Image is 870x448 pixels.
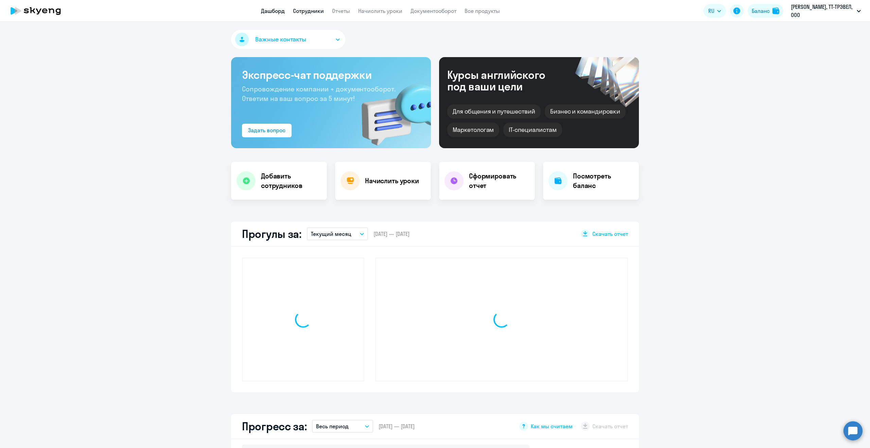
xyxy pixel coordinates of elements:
a: Документооборот [411,7,456,14]
button: Важные контакты [231,30,345,49]
button: Весь период [312,420,373,433]
span: Скачать отчет [592,230,628,238]
button: RU [703,4,726,18]
span: [DATE] — [DATE] [373,230,410,238]
div: Курсы английского под ваши цели [447,69,563,92]
h3: Экспресс-чат поддержки [242,68,420,82]
div: Баланс [752,7,770,15]
a: Отчеты [332,7,350,14]
button: Задать вопрос [242,124,292,137]
p: [PERSON_NAME], ТТ-ТРЭВЕЛ, ООО [791,3,854,19]
div: IT-специалистам [503,123,562,137]
span: Важные контакты [255,35,306,44]
span: Как мы считаем [531,423,573,430]
a: Сотрудники [293,7,324,14]
div: Для общения и путешествий [447,104,541,119]
div: Бизнес и командировки [545,104,626,119]
h4: Добавить сотрудников [261,171,321,190]
button: [PERSON_NAME], ТТ-ТРЭВЕЛ, ООО [787,3,864,19]
p: Весь период [316,422,349,430]
img: bg-img [352,72,431,148]
a: Дашборд [261,7,285,14]
span: RU [708,7,714,15]
div: Маркетологам [447,123,499,137]
div: Задать вопрос [248,126,285,134]
h2: Прогулы за: [242,227,301,241]
button: Балансbalance [748,4,783,18]
h4: Посмотреть баланс [573,171,633,190]
img: balance [772,7,779,14]
h2: Прогресс за: [242,419,307,433]
a: Начислить уроки [358,7,402,14]
h4: Начислить уроки [365,176,419,186]
button: Текущий месяц [307,227,368,240]
p: Текущий месяц [311,230,351,238]
span: Сопровождение компании + документооборот. Ответим на ваш вопрос за 5 минут! [242,85,396,103]
h4: Сформировать отчет [469,171,529,190]
span: [DATE] — [DATE] [379,423,415,430]
a: Все продукты [465,7,500,14]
